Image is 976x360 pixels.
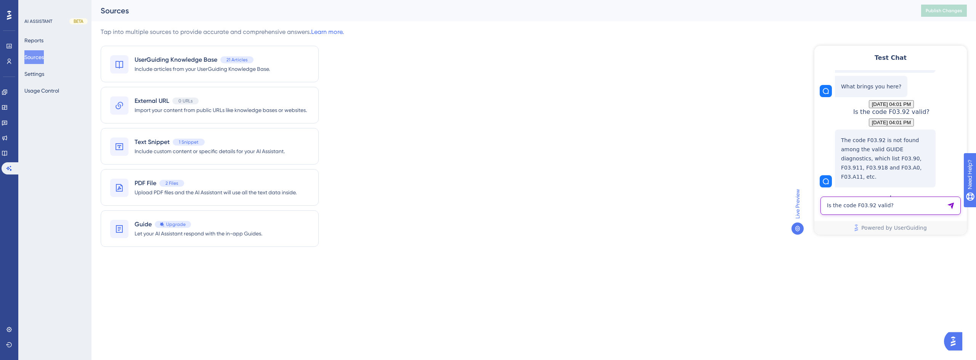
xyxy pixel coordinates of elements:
[178,98,193,104] span: 0 URLs
[135,188,297,197] span: Upload PDF files and the AI Assistant will use all the text data inside.
[24,50,44,64] button: Sources
[24,34,43,47] button: Reports
[24,84,59,98] button: Usage Control
[921,5,967,17] button: Publish Changes
[814,46,967,235] iframe: UserGuiding AI Assistant
[135,229,262,238] span: Let your AI Assistant respond with the in-app Guides.
[793,189,802,219] span: Live Preview
[135,179,156,188] span: PDF File
[135,106,307,115] span: Import your content from public URLs like knowledge bases or websites.
[226,57,247,63] span: 21 Articles
[165,180,178,186] span: 2 Files
[18,2,48,11] span: Need Help?
[179,139,199,145] span: 1 Snippet
[135,55,217,64] span: UserGuiding Knowledge Base
[135,138,170,147] span: Text Snippet
[166,221,186,227] span: Upgrade
[135,96,169,106] span: External URL
[926,8,962,14] span: Publish Changes
[69,18,88,24] div: BETA
[101,27,344,37] div: Tap into multiple sources to provide accurate and comprehensive answers.
[101,5,902,16] div: Sources
[135,147,285,156] span: Include custom content or specific details for your AI Assistant.
[24,18,52,24] div: AI ASSISTANT
[135,64,270,74] span: Include articles from your UserGuiding Knowledge Base.
[135,220,152,229] span: Guide
[944,330,967,353] iframe: UserGuiding AI Assistant Launcher
[24,67,44,81] button: Settings
[311,28,344,35] a: Learn more.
